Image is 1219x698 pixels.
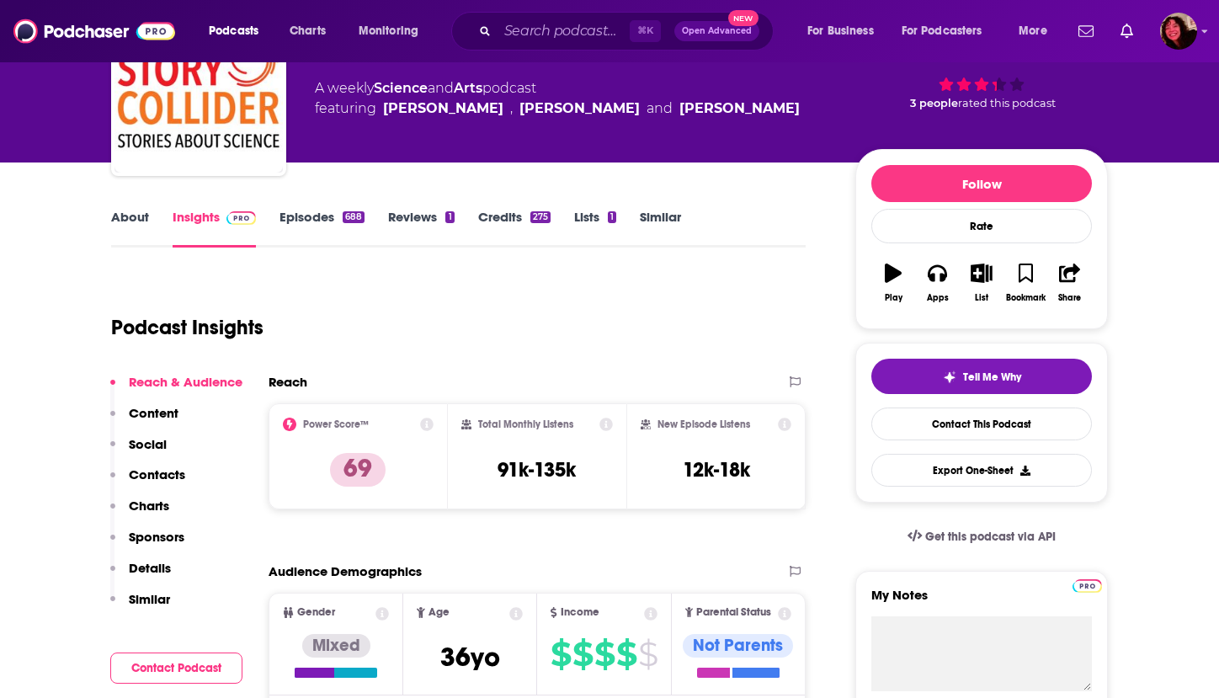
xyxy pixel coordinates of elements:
[1073,577,1102,593] a: Pro website
[315,99,800,119] span: featuring
[110,591,170,622] button: Similar
[728,10,759,26] span: New
[129,560,171,576] p: Details
[111,315,263,340] h1: Podcast Insights
[114,4,283,173] img: The Story Collider
[302,634,370,658] div: Mixed
[1160,13,1197,50] span: Logged in as Kathryn-Musilek
[498,18,630,45] input: Search podcasts, credits, & more...
[129,466,185,482] p: Contacts
[679,99,800,119] a: Misha Gajewski
[129,436,167,452] p: Social
[129,591,170,607] p: Similar
[1073,579,1102,593] img: Podchaser Pro
[594,641,615,668] span: $
[111,209,149,248] a: About
[315,78,800,119] div: A weekly podcast
[1006,293,1046,303] div: Bookmark
[891,18,1007,45] button: open menu
[927,293,949,303] div: Apps
[975,293,988,303] div: List
[1114,17,1140,45] a: Show notifications dropdown
[1160,13,1197,50] button: Show profile menu
[303,418,369,430] h2: Power Score™
[894,516,1069,557] a: Get this podcast via API
[197,18,280,45] button: open menu
[445,211,454,223] div: 1
[129,498,169,514] p: Charts
[173,209,256,248] a: InsightsPodchaser Pro
[871,209,1092,243] div: Rate
[1072,17,1100,45] a: Show notifications dropdown
[110,529,184,560] button: Sponsors
[129,529,184,545] p: Sponsors
[383,99,503,119] a: Liz Neeley
[608,211,616,223] div: 1
[110,405,178,436] button: Content
[478,418,573,430] h2: Total Monthly Listens
[110,466,185,498] button: Contacts
[110,653,242,684] button: Contact Podcast
[530,211,551,223] div: 275
[297,607,335,618] span: Gender
[1003,253,1047,313] button: Bookmark
[960,253,1003,313] button: List
[696,607,771,618] span: Parental Status
[647,99,673,119] span: and
[910,97,958,109] span: 3 people
[630,20,661,42] span: ⌘ K
[1019,19,1047,43] span: More
[1007,18,1068,45] button: open menu
[279,209,365,248] a: Episodes688
[561,607,599,618] span: Income
[226,211,256,225] img: Podchaser Pro
[454,80,482,96] a: Arts
[129,374,242,390] p: Reach & Audience
[963,370,1021,384] span: Tell Me Why
[510,99,513,119] span: ,
[683,457,750,482] h3: 12k-18k
[129,405,178,421] p: Content
[958,97,1056,109] span: rated this podcast
[683,634,793,658] div: Not Parents
[871,253,915,313] button: Play
[572,641,593,668] span: $
[871,587,1092,616] label: My Notes
[110,436,167,467] button: Social
[269,374,307,390] h2: Reach
[902,19,982,43] span: For Podcasters
[330,453,386,487] p: 69
[871,408,1092,440] a: Contact This Podcast
[796,18,895,45] button: open menu
[855,16,1108,120] div: 69 3 peoplerated this podcast
[807,19,874,43] span: For Business
[110,498,169,529] button: Charts
[885,293,902,303] div: Play
[551,641,571,668] span: $
[347,18,440,45] button: open menu
[209,19,258,43] span: Podcasts
[478,209,551,248] a: Credits275
[290,19,326,43] span: Charts
[269,563,422,579] h2: Audience Demographics
[915,253,959,313] button: Apps
[388,209,454,248] a: Reviews1
[498,457,576,482] h3: 91k-135k
[871,165,1092,202] button: Follow
[110,560,171,591] button: Details
[682,27,752,35] span: Open Advanced
[871,454,1092,487] button: Export One-Sheet
[640,209,681,248] a: Similar
[343,211,365,223] div: 688
[574,209,616,248] a: Lists1
[429,607,450,618] span: Age
[13,15,175,47] img: Podchaser - Follow, Share and Rate Podcasts
[374,80,428,96] a: Science
[674,21,759,41] button: Open AdvancedNew
[657,418,750,430] h2: New Episode Listens
[638,641,657,668] span: $
[467,12,790,51] div: Search podcasts, credits, & more...
[1058,293,1081,303] div: Share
